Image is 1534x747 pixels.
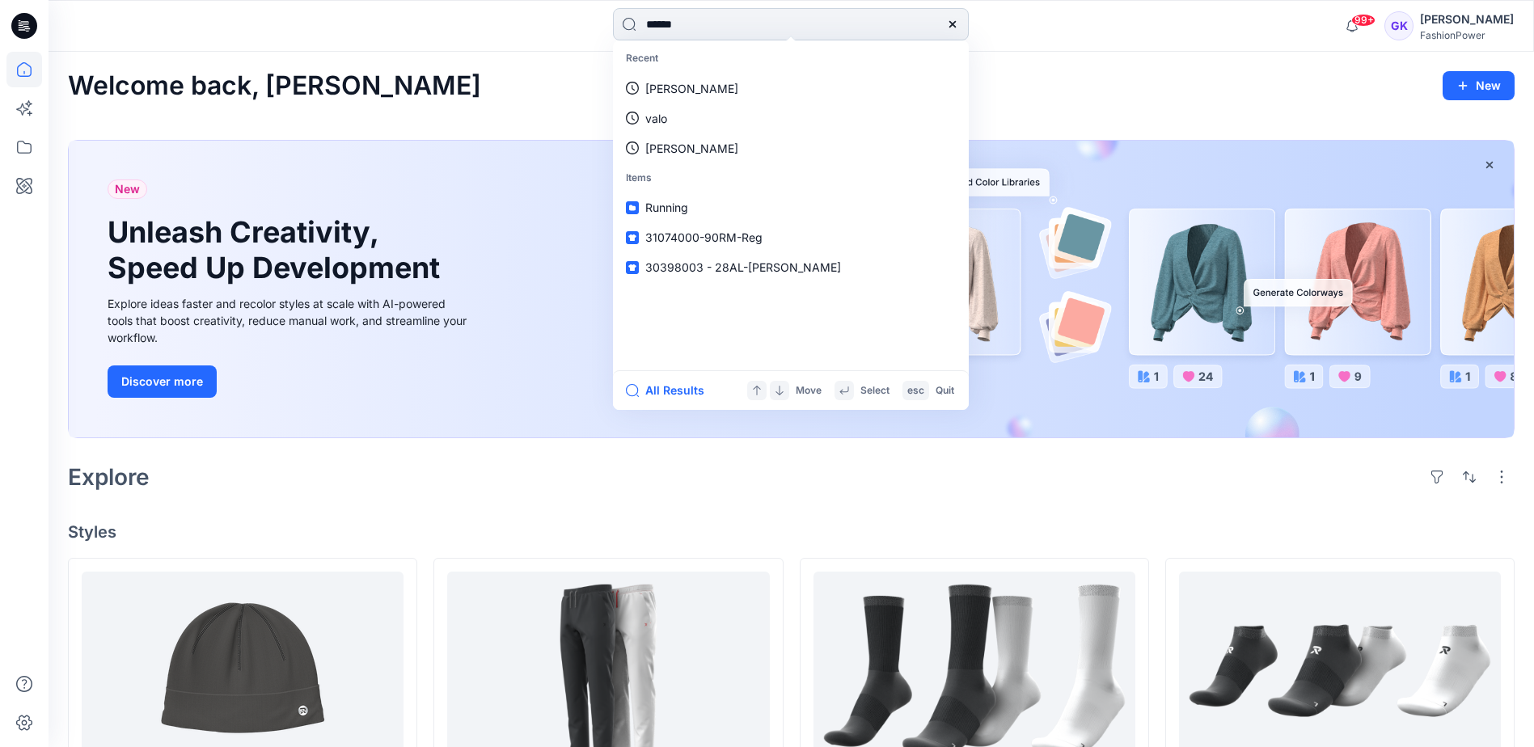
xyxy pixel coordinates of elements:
a: 31074000-90RM-Reg [616,222,966,252]
p: rachel [645,80,738,97]
p: Items [616,163,966,193]
h4: Styles [68,522,1515,542]
a: [PERSON_NAME] [616,133,966,163]
div: Explore ideas faster and recolor styles at scale with AI-powered tools that boost creativity, red... [108,295,471,346]
span: Running [645,200,688,214]
button: New [1443,71,1515,100]
p: valo [645,110,667,127]
a: valo [616,103,966,133]
p: Move [796,382,822,399]
p: esc [907,382,924,399]
h2: Explore [68,464,150,490]
h1: Unleash Creativity, Speed Up Development [108,215,447,285]
a: 30398003 - 28AL-[PERSON_NAME] [616,252,966,282]
p: vito [645,140,738,157]
div: GK [1384,11,1414,40]
div: [PERSON_NAME] [1420,10,1514,29]
button: Discover more [108,365,217,398]
a: Discover more [108,365,471,398]
p: Recent [616,44,966,74]
a: Running [616,192,966,222]
div: FashionPower [1420,29,1514,41]
span: 30398003 - 28AL-[PERSON_NAME] [645,260,841,274]
span: New [115,179,140,199]
button: All Results [626,381,715,400]
h2: Welcome back, [PERSON_NAME] [68,71,481,101]
span: 99+ [1351,14,1376,27]
p: Select [860,382,890,399]
a: [PERSON_NAME] [616,74,966,103]
p: Quit [936,382,954,399]
span: 31074000-90RM-Reg [645,230,763,244]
